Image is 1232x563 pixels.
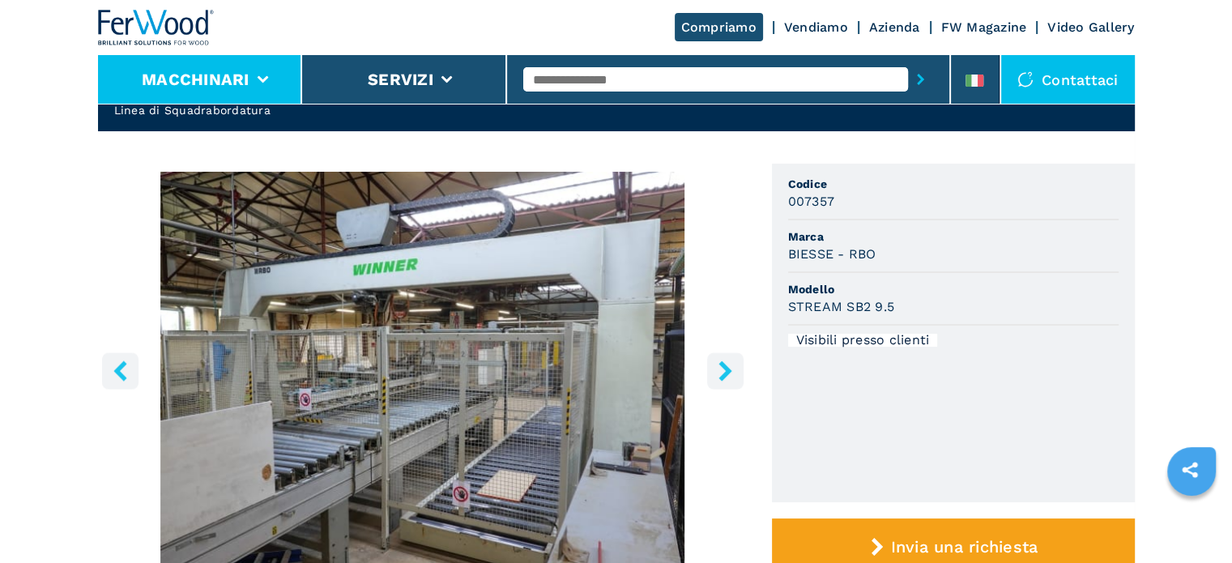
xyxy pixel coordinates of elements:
h3: 007357 [788,192,835,211]
button: Macchinari [142,70,249,89]
iframe: Chat [1163,490,1220,551]
a: sharethis [1170,450,1210,490]
img: Ferwood [98,10,215,45]
a: Compriamo [675,13,763,41]
span: Modello [788,281,1119,297]
button: Servizi [368,70,433,89]
button: left-button [102,352,139,389]
span: Codice [788,176,1119,192]
h3: BIESSE - RBO [788,245,876,263]
h2: Linea di Squadrabordatura [114,102,454,118]
a: Azienda [869,19,920,35]
a: Vendiamo [784,19,848,35]
button: right-button [707,352,744,389]
span: Marca [788,228,1119,245]
img: Contattaci [1017,71,1034,87]
a: FW Magazine [941,19,1027,35]
h3: STREAM SB2 9.5 [788,297,895,316]
div: Visibili presso clienti [788,334,938,347]
a: Video Gallery [1047,19,1134,35]
button: submit-button [908,61,933,98]
span: Invia una richiesta [890,537,1038,557]
div: Contattaci [1001,55,1135,104]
